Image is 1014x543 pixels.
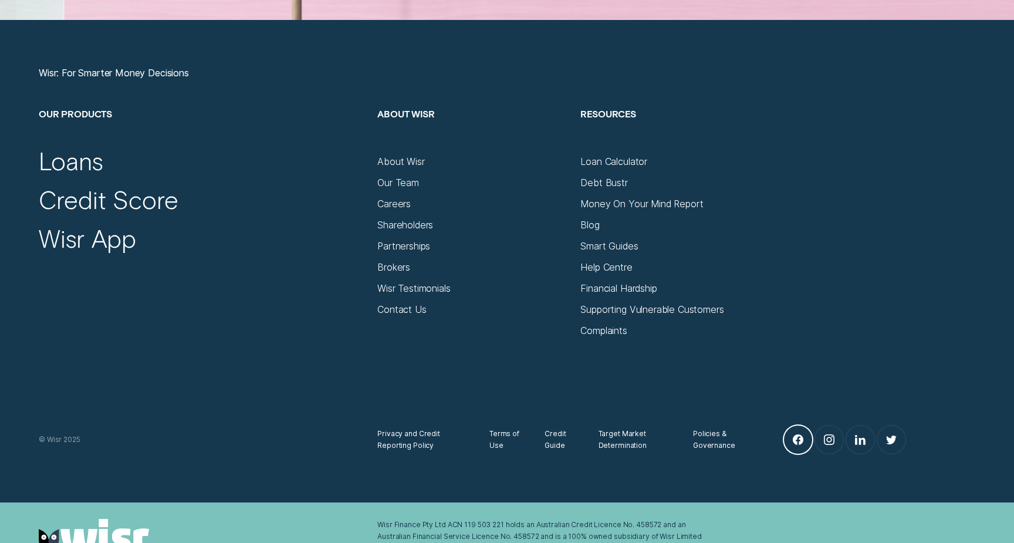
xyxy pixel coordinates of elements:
a: Facebook [784,426,812,454]
a: Shareholders [377,219,433,231]
a: Contact Us [377,303,426,315]
h2: Our Products [39,108,366,156]
a: Blog [580,219,599,231]
a: Financial Hardship [580,282,657,294]
div: © Wisr 2025 [33,434,371,446]
a: About Wisr [377,156,424,167]
h2: About Wisr [377,108,569,156]
a: Target Market Determination [599,428,672,451]
a: Privacy and Credit Reporting Policy [377,428,468,451]
a: Complaints [580,325,627,336]
h2: Resources [580,108,772,156]
a: Wisr Testimonials [377,282,450,294]
a: Loans [39,146,103,176]
a: Our Team [377,177,419,188]
a: Instagram [815,426,843,454]
a: Loan Calculator [580,156,647,167]
a: Terms of Use [489,428,523,451]
a: Credit Guide [545,428,577,451]
a: Money On Your Mind Report [580,198,703,210]
a: Partnerships [377,240,430,252]
a: Careers [377,198,411,210]
a: Wisr: For Smarter Money Decisions [39,67,189,79]
a: Smart Guides [580,240,638,252]
a: Policies & Governance [693,428,751,451]
a: Wisr App [39,223,136,254]
a: Debt Bustr [580,177,627,188]
a: Credit Score [39,184,178,215]
a: Brokers [377,261,410,273]
a: Twitter [877,426,905,454]
a: LinkedIn [846,426,874,454]
a: Supporting Vulnerable Customers [580,303,724,315]
a: Help Centre [580,261,632,273]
